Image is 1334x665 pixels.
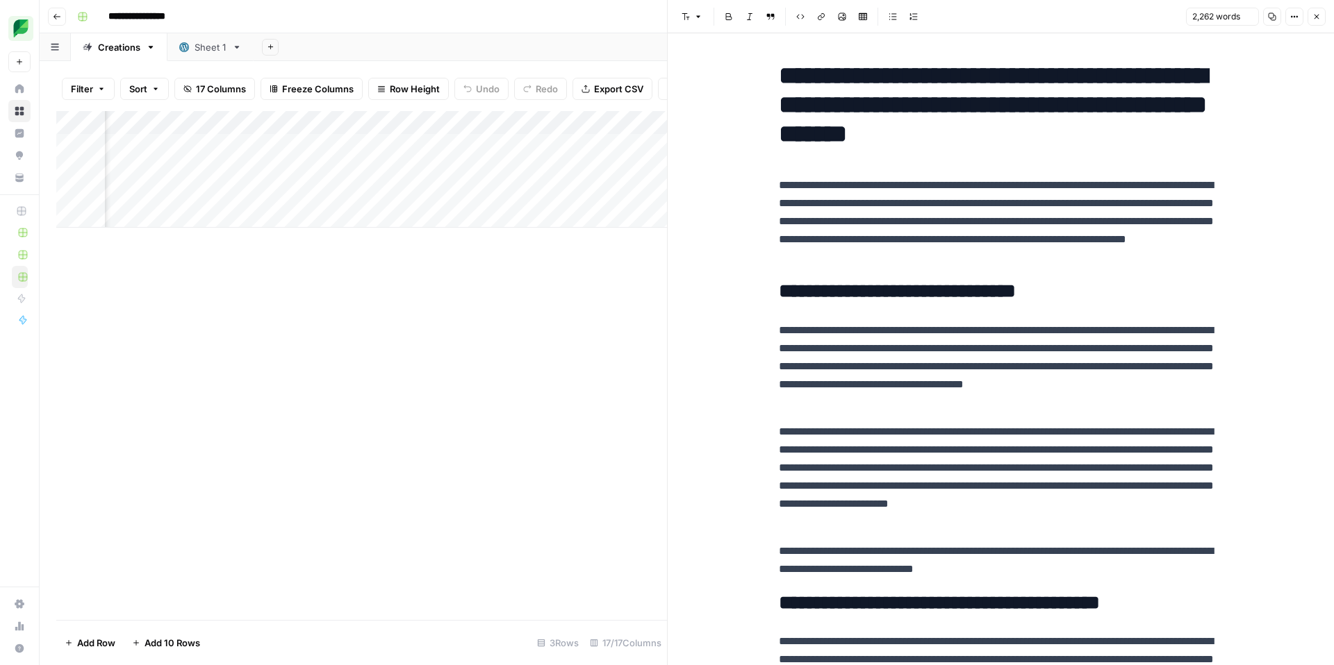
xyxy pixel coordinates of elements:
[145,636,200,650] span: Add 10 Rows
[8,11,31,46] button: Workspace: SproutSocial
[390,82,440,96] span: Row Height
[573,78,652,100] button: Export CSV
[8,593,31,615] a: Settings
[8,78,31,100] a: Home
[129,82,147,96] span: Sort
[195,40,227,54] div: Sheet 1
[594,82,643,96] span: Export CSV
[62,78,115,100] button: Filter
[8,615,31,637] a: Usage
[282,82,354,96] span: Freeze Columns
[8,144,31,167] a: Opportunities
[514,78,567,100] button: Redo
[1186,8,1259,26] button: 2,262 words
[167,33,254,61] a: Sheet 1
[532,632,584,654] div: 3 Rows
[124,632,208,654] button: Add 10 Rows
[8,122,31,144] a: Insights
[368,78,449,100] button: Row Height
[71,33,167,61] a: Creations
[71,82,93,96] span: Filter
[196,82,246,96] span: 17 Columns
[174,78,255,100] button: 17 Columns
[56,632,124,654] button: Add Row
[8,637,31,659] button: Help + Support
[584,632,667,654] div: 17/17 Columns
[98,40,140,54] div: Creations
[1192,10,1240,23] span: 2,262 words
[261,78,363,100] button: Freeze Columns
[476,82,500,96] span: Undo
[77,636,115,650] span: Add Row
[120,78,169,100] button: Sort
[536,82,558,96] span: Redo
[454,78,509,100] button: Undo
[8,16,33,41] img: SproutSocial Logo
[8,167,31,189] a: Your Data
[8,100,31,122] a: Browse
